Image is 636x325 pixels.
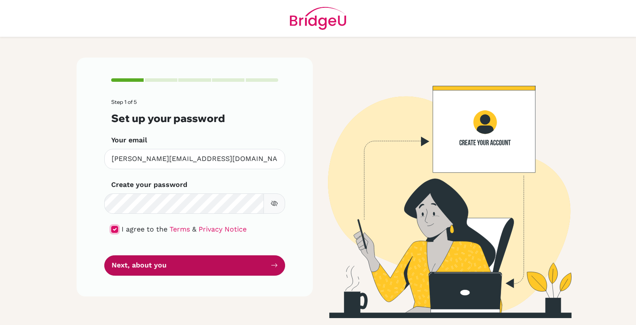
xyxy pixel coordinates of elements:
[111,180,187,190] label: Create your password
[199,225,247,233] a: Privacy Notice
[111,135,147,145] label: Your email
[111,112,278,125] h3: Set up your password
[104,149,285,169] input: Insert your email*
[111,99,137,105] span: Step 1 of 5
[192,225,196,233] span: &
[170,225,190,233] a: Terms
[122,225,167,233] span: I agree to the
[104,255,285,276] button: Next, about you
